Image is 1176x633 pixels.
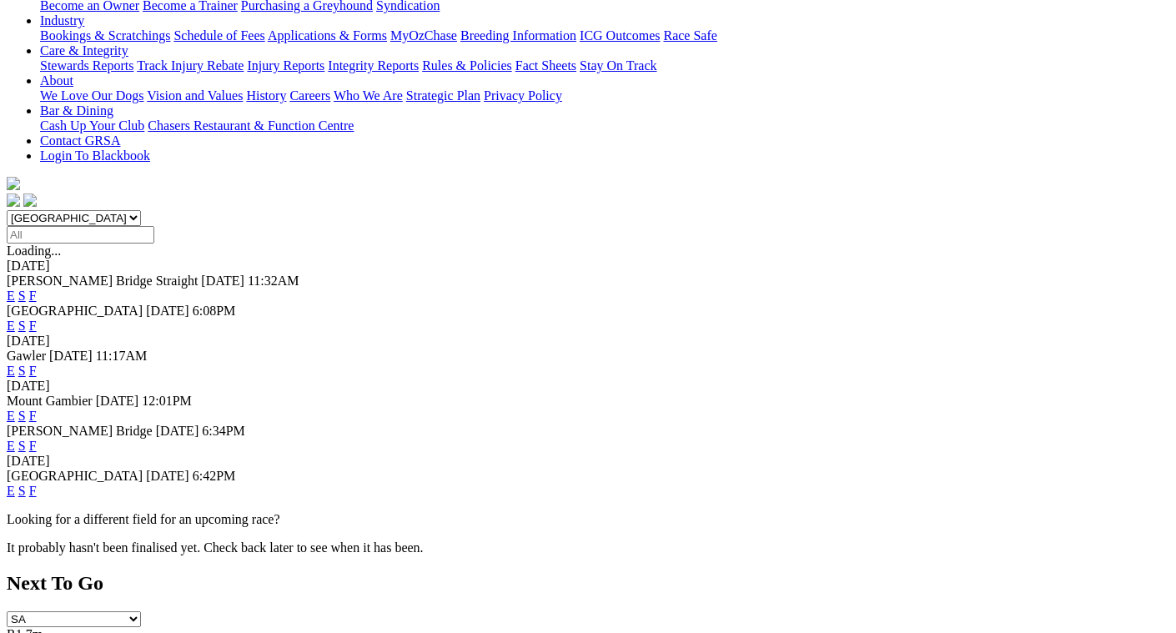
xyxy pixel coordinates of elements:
a: Care & Integrity [40,43,128,58]
a: F [29,319,37,333]
a: Integrity Reports [328,58,419,73]
a: E [7,409,15,423]
a: Industry [40,13,84,28]
a: Privacy Policy [484,88,562,103]
partial: It probably hasn't been finalised yet. Check back later to see when it has been. [7,540,424,555]
a: Stewards Reports [40,58,133,73]
span: Loading... [7,244,61,258]
a: Chasers Restaurant & Function Centre [148,118,354,133]
div: About [40,88,1169,103]
a: Race Safe [663,28,716,43]
a: Schedule of Fees [173,28,264,43]
a: Contact GRSA [40,133,120,148]
span: Gawler [7,349,46,363]
span: [DATE] [156,424,199,438]
img: twitter.svg [23,193,37,207]
span: 6:42PM [193,469,236,483]
a: Applications & Forms [268,28,387,43]
p: Looking for a different field for an upcoming race? [7,512,1169,527]
span: 11:17AM [96,349,148,363]
a: Cash Up Your Club [40,118,144,133]
a: Stay On Track [580,58,656,73]
span: 12:01PM [142,394,192,408]
a: S [18,484,26,498]
a: Bar & Dining [40,103,113,118]
a: F [29,364,37,378]
div: Care & Integrity [40,58,1169,73]
a: We Love Our Dogs [40,88,143,103]
div: [DATE] [7,379,1169,394]
a: E [7,439,15,453]
input: Select date [7,226,154,244]
a: E [7,484,15,498]
a: Fact Sheets [515,58,576,73]
a: E [7,319,15,333]
span: [PERSON_NAME] Bridge Straight [7,274,198,288]
img: facebook.svg [7,193,20,207]
span: [DATE] [96,394,139,408]
a: History [246,88,286,103]
a: Breeding Information [460,28,576,43]
h2: Next To Go [7,572,1169,595]
a: Bookings & Scratchings [40,28,170,43]
a: S [18,364,26,378]
a: Who We Are [334,88,403,103]
a: E [7,364,15,378]
span: [DATE] [201,274,244,288]
a: S [18,409,26,423]
a: Strategic Plan [406,88,480,103]
div: Industry [40,28,1169,43]
a: About [40,73,73,88]
a: S [18,439,26,453]
a: Rules & Policies [422,58,512,73]
a: Login To Blackbook [40,148,150,163]
img: logo-grsa-white.png [7,177,20,190]
span: [DATE] [146,469,189,483]
a: E [7,289,15,303]
a: Careers [289,88,330,103]
a: F [29,484,37,498]
span: [GEOGRAPHIC_DATA] [7,304,143,318]
a: F [29,289,37,303]
a: Injury Reports [247,58,324,73]
div: Bar & Dining [40,118,1169,133]
a: Track Injury Rebate [137,58,244,73]
a: S [18,319,26,333]
div: [DATE] [7,334,1169,349]
span: [PERSON_NAME] Bridge [7,424,153,438]
span: 6:08PM [193,304,236,318]
a: Vision and Values [147,88,243,103]
span: 11:32AM [248,274,299,288]
div: [DATE] [7,259,1169,274]
span: 6:34PM [202,424,245,438]
a: F [29,409,37,423]
a: MyOzChase [390,28,457,43]
span: [DATE] [146,304,189,318]
a: ICG Outcomes [580,28,660,43]
span: [DATE] [49,349,93,363]
a: S [18,289,26,303]
a: F [29,439,37,453]
span: Mount Gambier [7,394,93,408]
span: [GEOGRAPHIC_DATA] [7,469,143,483]
div: [DATE] [7,454,1169,469]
